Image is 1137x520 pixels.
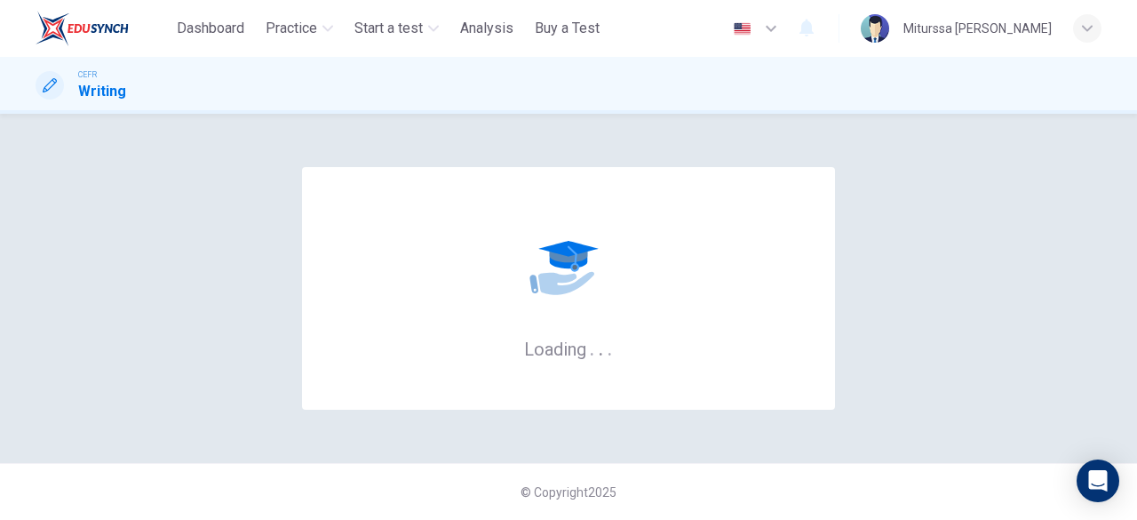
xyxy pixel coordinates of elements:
img: ELTC logo [36,11,129,46]
span: CEFR [78,68,97,81]
h6: . [589,332,595,362]
span: Buy a Test [535,18,600,39]
button: Buy a Test [528,12,607,44]
span: Analysis [460,18,513,39]
span: Practice [266,18,317,39]
h6: . [598,332,604,362]
span: © Copyright 2025 [521,485,616,500]
span: Start a test [354,18,423,39]
div: Open Intercom Messenger [1077,460,1119,502]
span: Dashboard [177,18,244,39]
img: Profile picture [861,14,889,43]
h6: . [607,332,613,362]
button: Dashboard [170,12,251,44]
h6: Loading [524,337,613,360]
button: Practice [258,12,340,44]
img: en [731,22,753,36]
a: ELTC logo [36,11,170,46]
button: Start a test [347,12,446,44]
div: Miturssa [PERSON_NAME] [903,18,1052,39]
h1: Writing [78,81,126,102]
button: Analysis [453,12,521,44]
